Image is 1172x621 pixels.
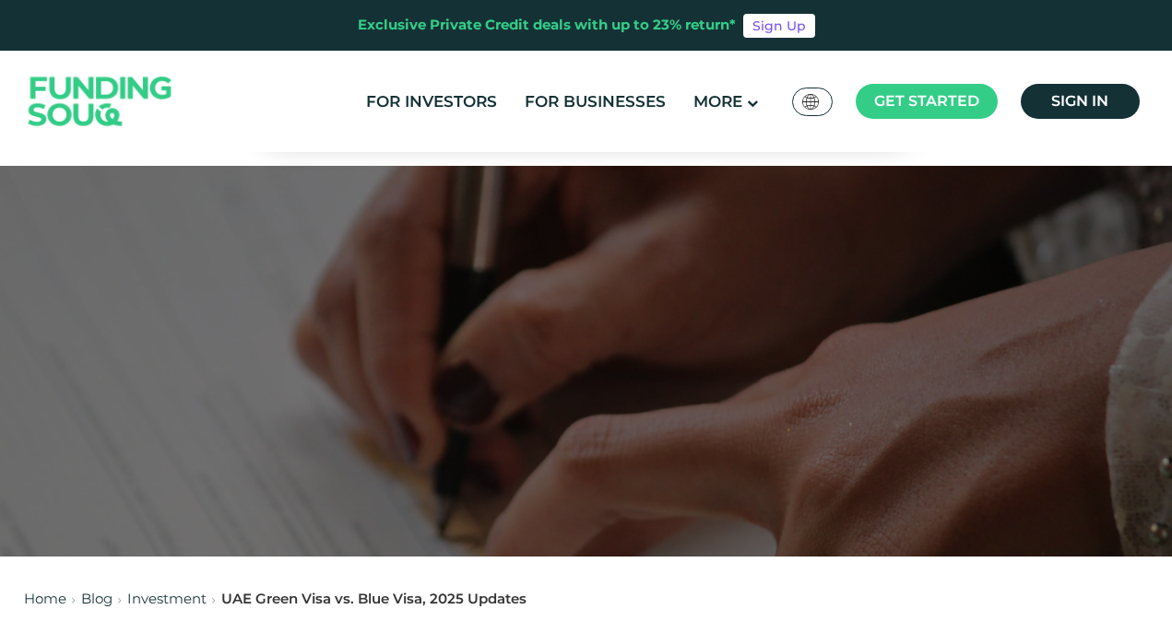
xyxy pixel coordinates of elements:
[127,590,207,607] a: Investment
[1021,84,1140,119] a: Sign in
[520,87,670,117] a: For Businesses
[358,15,736,36] div: Exclusive Private Credit deals with up to 23% return*
[693,92,742,111] span: More
[802,94,819,110] img: SA Flag
[1051,92,1108,110] span: Sign in
[10,55,191,148] img: Logo
[361,87,502,117] a: For Investors
[81,590,112,607] a: Blog
[743,14,815,38] a: Sign Up
[874,92,979,110] span: Get started
[24,590,66,607] a: Home
[221,589,527,610] div: UAE Green Visa vs. Blue Visa, 2025 Updates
